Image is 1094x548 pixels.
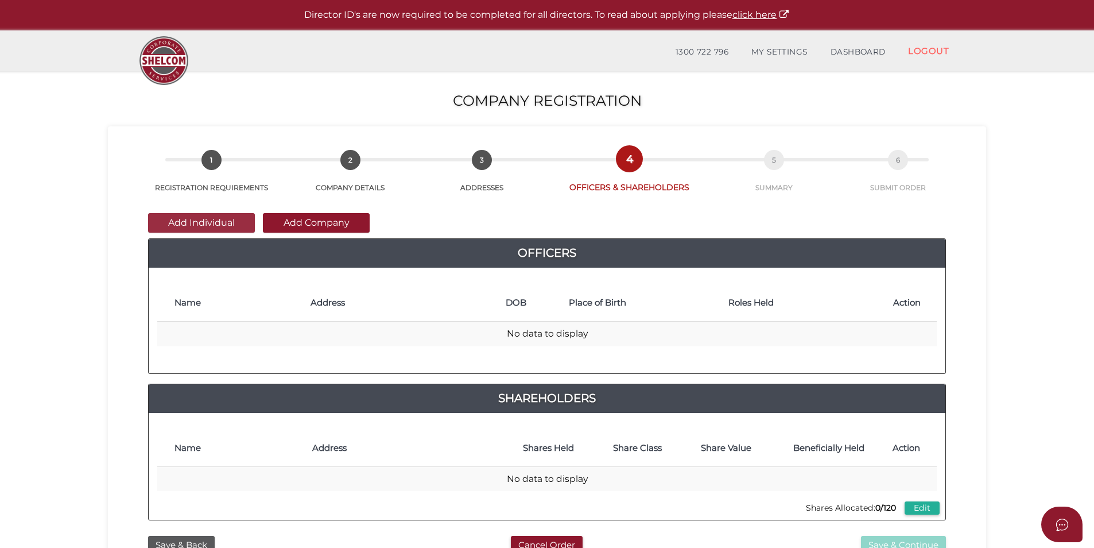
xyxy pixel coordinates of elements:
[157,467,937,492] td: No data to display
[311,298,494,308] h4: Address
[819,41,897,64] a: DASHBOARD
[897,39,960,63] a: LOGOUT
[134,30,194,91] img: Logo
[888,150,908,170] span: 6
[472,150,492,170] span: 3
[149,244,945,262] a: Officers
[619,149,639,169] span: 4
[149,389,945,407] a: Shareholders
[728,298,881,308] h4: Roles Held
[340,150,360,170] span: 2
[29,9,1065,22] p: Director ID's are now required to be completed for all directors. To read about applying please
[510,443,587,453] h4: Shares Held
[569,298,717,308] h4: Place of Birth
[740,41,819,64] a: MY SETTINGS
[263,213,370,233] button: Add Company
[709,163,838,192] a: 5SUMMARY
[664,41,740,64] a: 1300 722 796
[803,500,899,516] span: Shares Allocated:
[201,150,222,170] span: 1
[415,163,549,192] a: 3ADDRESSES
[174,298,299,308] h4: Name
[893,298,932,308] h4: Action
[732,9,790,20] a: click here
[905,501,940,515] button: Edit
[286,163,414,192] a: 2COMPANY DETAILS
[599,443,676,453] h4: Share Class
[549,161,709,193] a: 4OFFICERS & SHAREHOLDERS
[506,298,557,308] h4: DOB
[776,443,881,453] h4: Beneficially Held
[148,213,255,233] button: Add Individual
[839,163,957,192] a: 6SUBMIT ORDER
[875,503,896,513] b: 0/120
[688,443,765,453] h4: Share Value
[157,322,937,346] td: No data to display
[174,443,301,453] h4: Name
[137,163,286,192] a: 1REGISTRATION REQUIREMENTS
[893,443,931,453] h4: Action
[1041,507,1083,542] button: Open asap
[764,150,784,170] span: 5
[312,443,498,453] h4: Address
